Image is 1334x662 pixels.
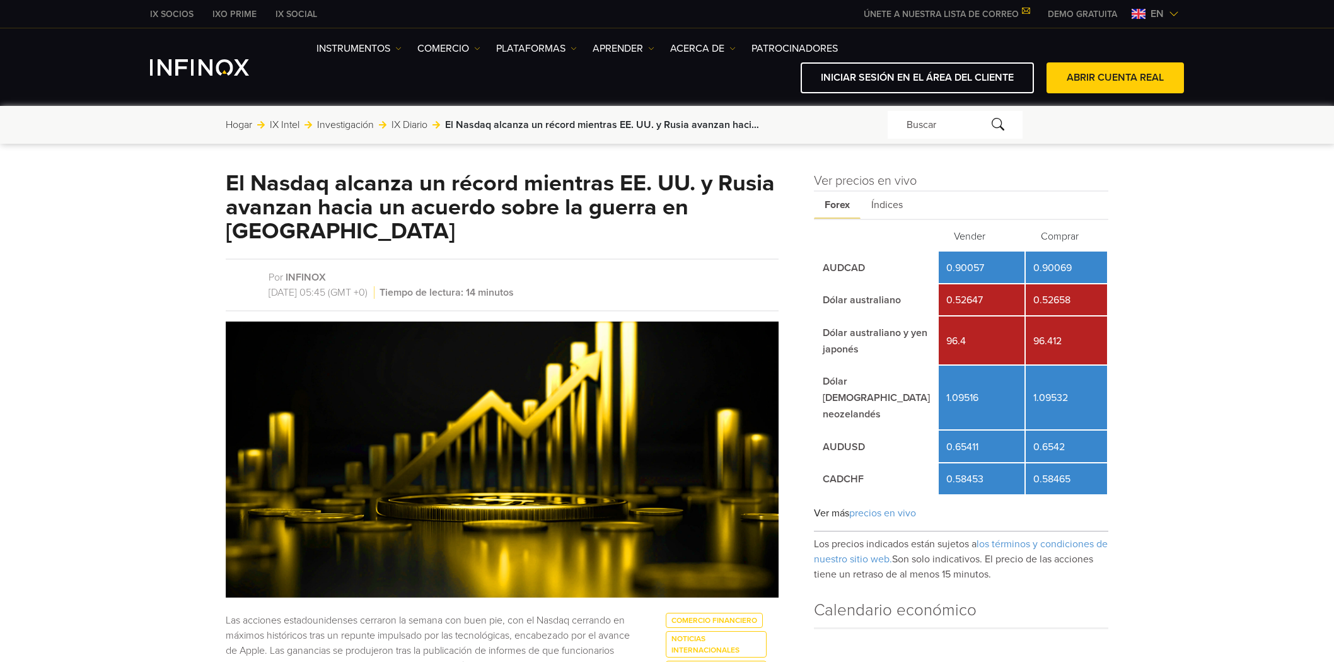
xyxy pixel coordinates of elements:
font: Dólar australiano [823,294,901,306]
font: IX Intel [270,119,299,131]
font: Dólar [DEMOGRAPHIC_DATA] neozelandés [823,376,930,421]
font: 96.4 [946,335,966,347]
font: ACERCA DE [670,42,724,55]
font: 1.09516 [946,392,978,404]
font: 0.58453 [946,473,983,485]
font: El Nasdaq alcanza un récord mientras EE. UU. y Rusia avanzan hacia un acuerdo sobre la guerra en ... [445,119,998,131]
font: 0.52658 [1033,294,1070,306]
a: INFINOX [286,271,326,284]
font: 0.65411 [946,441,978,453]
a: Instrumentos [316,41,402,56]
font: 0.90057 [946,262,984,274]
a: MENÚ INFINOX [1038,8,1127,21]
font: ABRIR CUENTA REAL [1067,71,1164,84]
font: IX Diario [391,119,427,131]
font: Tiempo de lectura: 14 minutos [380,286,514,299]
a: IX Diario [391,117,427,132]
font: ÚNETE A NUESTRA LISTA DE CORREO [864,9,1019,20]
font: en [1151,8,1164,20]
a: INFINOX [266,8,327,21]
font: 0.90069 [1033,262,1072,274]
a: PLATAFORMAS [496,41,577,56]
font: 96.412 [1033,335,1062,347]
font: El Nasdaq alcanza un récord mientras EE. UU. y Rusia avanzan hacia un acuerdo sobre la guerra en ... [226,170,775,245]
font: Comercio financiero [671,616,757,625]
img: flecha derecha [379,121,386,129]
img: flecha derecha [257,121,265,129]
font: Ver más [814,507,849,520]
font: Son solo indicativos. El precio de las acciones tiene un retraso de al menos 15 minutos. [814,553,1093,581]
font: DEMO GRATUITA [1048,9,1117,20]
font: 0.58465 [1033,473,1070,485]
a: ÚNETE A NUESTRA LISTA DE CORREO [854,9,1038,20]
font: Aprender [593,42,643,55]
font: Índices [871,199,903,211]
font: CADCHF [823,473,864,485]
font: Hogar [226,119,252,131]
a: Aprender [593,41,654,56]
font: Noticias internacionales [671,634,739,654]
a: IX Intel [270,117,299,132]
font: Por [269,271,283,284]
font: INICIAR SESIÓN EN EL ÁREA DEL CLIENTE [821,71,1014,84]
font: precios en vivo [849,507,916,520]
font: IX SOCIAL [275,9,317,20]
font: [DATE] 05:45 (GMT +0) [269,286,368,299]
font: Vender [954,230,985,243]
font: AUDUSD [823,441,865,453]
font: Comprar [1041,230,1079,243]
a: ACERCA DE [670,41,736,56]
img: flecha derecha [304,121,312,129]
font: IXO PRIME [212,9,257,20]
font: PLATAFORMAS [496,42,565,55]
a: Logotipo de INFINOX [150,59,279,76]
a: COMERCIO [417,41,480,56]
font: Calendario económico [814,600,977,620]
a: Hogar [226,117,252,132]
font: 0.6542 [1033,441,1065,453]
a: PATROCINADORES [751,41,838,56]
a: INICIAR SESIÓN EN EL ÁREA DEL CLIENTE [801,62,1034,93]
a: Comercio financiero [666,613,763,628]
h1: El Nasdaq alcanza un récord mientras EE. UU. y Rusia avanzan hacia un acuerdo sobre la guerra en ... [226,171,779,243]
font: IX SOCIOS [150,9,194,20]
font: Ver precios en vivo [814,173,917,189]
font: Los precios indicados están sujetos a [814,538,977,550]
font: PATROCINADORES [751,42,838,55]
font: Investigación [317,119,374,131]
font: 1.09532 [1033,392,1068,404]
font: Buscar [907,119,936,131]
font: AUDCAD [823,262,865,274]
font: Instrumentos [316,42,390,55]
a: INFINOX [141,8,203,21]
a: INFINOX [203,8,266,21]
font: 0.52647 [946,294,983,306]
a: Investigación [317,117,374,132]
font: Forex [825,199,850,211]
a: Noticias internacionales [666,631,767,658]
a: ABRIR CUENTA REAL [1047,62,1184,93]
font: COMERCIO [417,42,469,55]
font: Dólar australiano y yen japonés [823,327,927,356]
img: flecha derecha [432,121,440,129]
